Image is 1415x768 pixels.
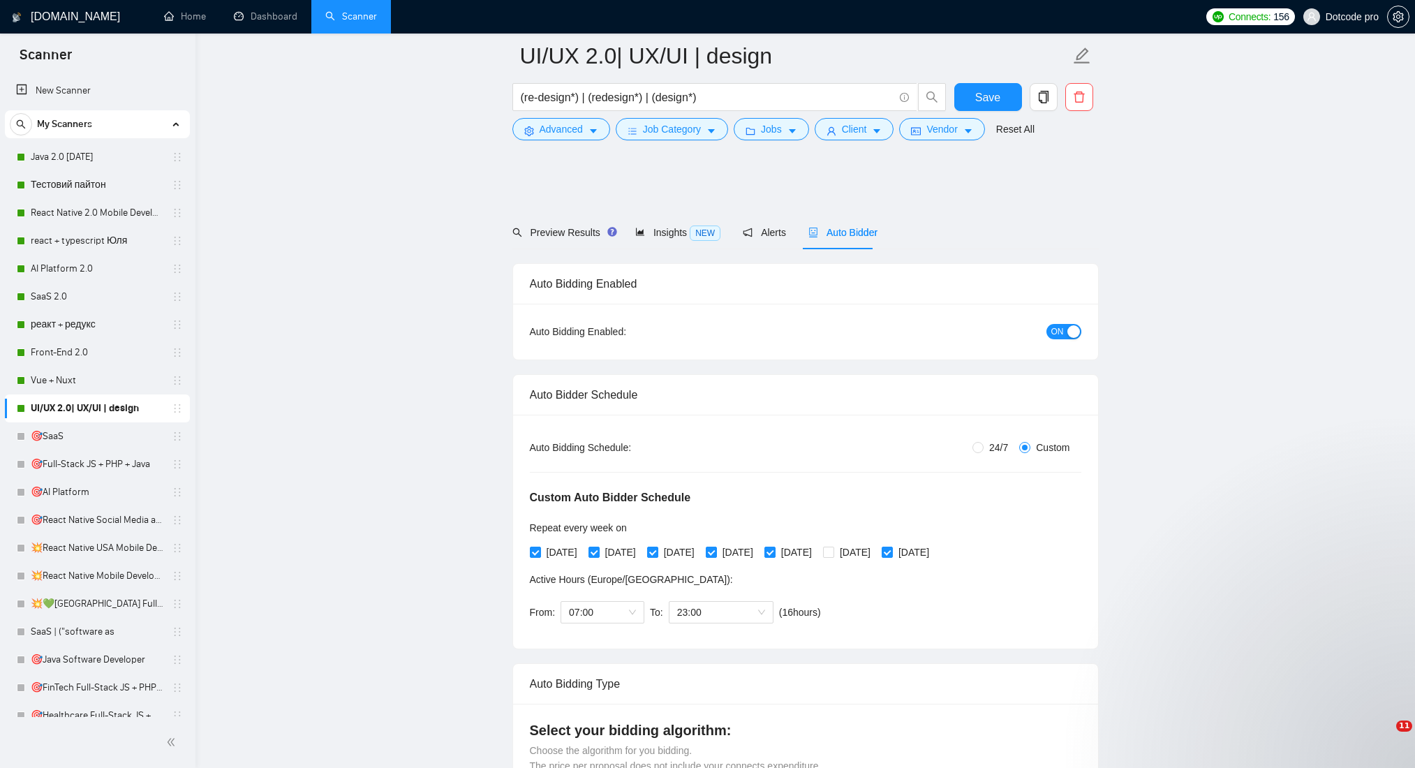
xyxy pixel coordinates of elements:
[172,654,183,665] span: holder
[808,227,877,238] span: Auto Bidder
[1387,11,1409,22] a: setting
[1065,83,1093,111] button: delete
[172,598,183,610] span: holder
[31,255,163,283] a: AI Platform 2.0
[31,618,163,646] a: SaaS | ("software as
[172,263,183,274] span: holder
[521,89,894,106] input: Search Freelance Jobs...
[616,118,728,140] button: barsJob Categorycaret-down
[31,590,163,618] a: 💥💚[GEOGRAPHIC_DATA] Full-Stack JS + PHP + Java
[761,121,782,137] span: Jobs
[172,515,183,526] span: holder
[926,121,957,137] span: Vendor
[31,339,163,367] a: Front-End 2.0
[31,674,163,702] a: 🎯FinTech Full-Stack JS + PHP + Java
[31,199,163,227] a: React Native 2.0 Mobile Development
[776,545,817,560] span: [DATE]
[16,77,179,105] a: New Scanner
[530,264,1081,304] div: Auto Bidding Enabled
[1273,9,1289,24] span: 156
[31,478,163,506] a: 🎯AI Platform
[172,319,183,330] span: holder
[172,487,183,498] span: holder
[1213,11,1224,22] img: upwork-logo.png
[31,646,163,674] a: 🎯Java Software Developer
[172,347,183,358] span: holder
[530,664,1081,704] div: Auto Bidding Type
[172,235,183,246] span: holder
[743,228,753,237] span: notification
[31,394,163,422] a: UI/UX 2.0| UX/UI | design
[172,207,183,219] span: holder
[743,227,786,238] span: Alerts
[172,403,183,414] span: holder
[815,118,894,140] button: userClientcaret-down
[954,83,1022,111] button: Save
[172,291,183,302] span: holder
[658,545,700,560] span: [DATE]
[31,450,163,478] a: 🎯Full-Stack JS + PHP + Java
[650,607,663,618] span: To:
[172,626,183,637] span: holder
[172,710,183,721] span: holder
[893,545,935,560] span: [DATE]
[1229,9,1270,24] span: Connects:
[31,311,163,339] a: реакт + редукс
[975,89,1000,106] span: Save
[900,93,909,102] span: info-circle
[1066,91,1092,103] span: delete
[37,110,92,138] span: My Scanners
[1073,47,1091,65] span: edit
[530,440,713,455] div: Auto Bidding Schedule:
[963,126,973,136] span: caret-down
[569,602,636,623] span: 07:00
[827,126,836,136] span: user
[31,702,163,730] a: 🎯Healthcare Full-Stack JS + PHP + Java
[834,545,876,560] span: [DATE]
[779,607,821,618] span: ( 16 hours)
[512,227,613,238] span: Preview Results
[172,542,183,554] span: holder
[172,459,183,470] span: holder
[635,227,720,238] span: Insights
[172,682,183,693] span: holder
[1030,440,1075,455] span: Custom
[643,121,701,137] span: Job Category
[842,121,867,137] span: Client
[746,126,755,136] span: folder
[919,91,945,103] span: search
[325,10,377,22] a: searchScanner
[31,227,163,255] a: react + typescript Юля
[530,522,627,533] span: Repeat every week on
[1387,6,1409,28] button: setting
[31,422,163,450] a: 🎯SaaS
[996,121,1035,137] a: Reset All
[31,171,163,199] a: Тестовий пайтон
[512,118,610,140] button: settingAdvancedcaret-down
[520,38,1070,73] input: Scanner name...
[512,228,522,237] span: search
[706,126,716,136] span: caret-down
[690,226,720,241] span: NEW
[172,152,183,163] span: holder
[1388,11,1409,22] span: setting
[808,228,818,237] span: robot
[172,570,183,582] span: holder
[540,121,583,137] span: Advanced
[872,126,882,136] span: caret-down
[530,324,713,339] div: Auto Bidding Enabled:
[234,10,297,22] a: dashboardDashboard
[10,113,32,135] button: search
[600,545,642,560] span: [DATE]
[734,118,809,140] button: folderJobscaret-down
[172,179,183,191] span: holder
[899,118,984,140] button: idcardVendorcaret-down
[10,119,31,129] span: search
[172,375,183,386] span: holder
[530,375,1081,415] div: Auto Bidder Schedule
[606,226,618,238] div: Tooltip anchor
[164,10,206,22] a: homeHome
[1030,83,1058,111] button: copy
[1030,91,1057,103] span: copy
[530,489,691,506] h5: Custom Auto Bidder Schedule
